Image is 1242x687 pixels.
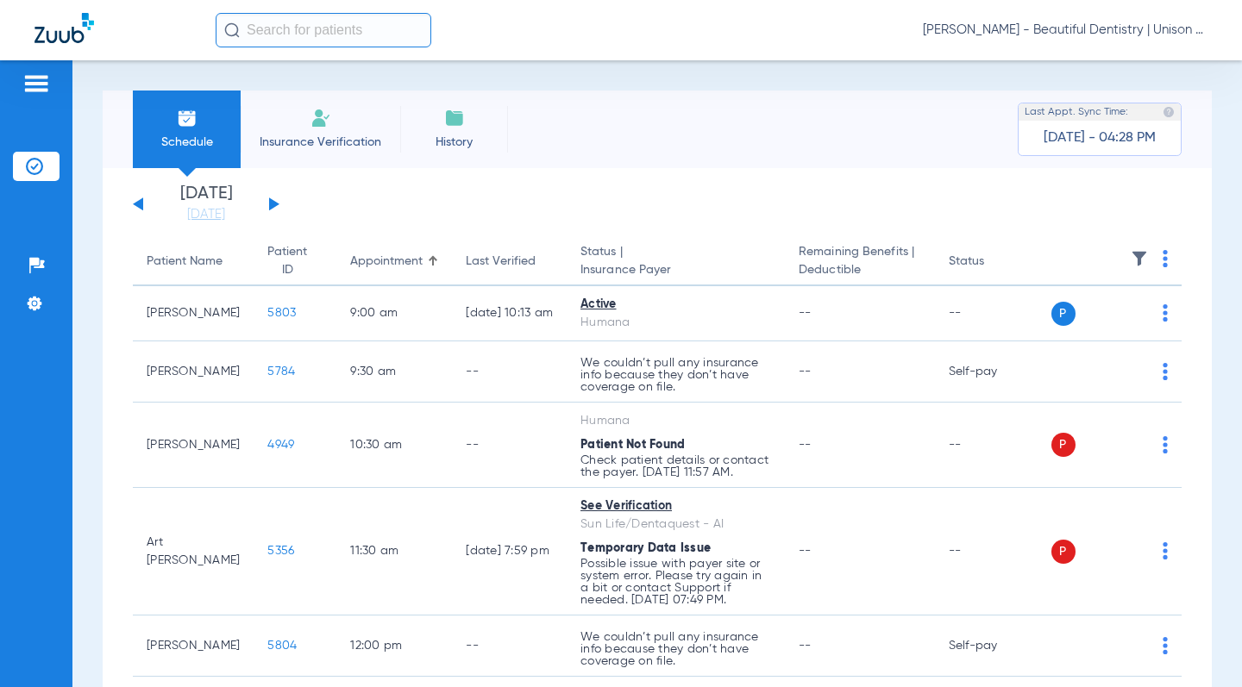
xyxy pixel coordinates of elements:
[1051,433,1076,457] span: P
[785,238,934,286] th: Remaining Benefits |
[580,515,771,534] div: Sun Life/Dentaquest - AI
[310,108,331,128] img: Manual Insurance Verification
[799,439,812,451] span: --
[336,286,452,341] td: 9:00 AM
[935,403,1051,488] td: --
[1163,106,1175,118] img: last sync help info
[154,206,258,223] a: [DATE]
[133,488,254,615] td: Art [PERSON_NAME]
[267,365,295,378] span: 5784
[336,403,452,488] td: 10:30 AM
[413,134,495,151] span: History
[133,615,254,677] td: [PERSON_NAME]
[1156,604,1242,687] iframe: Chat Widget
[567,238,785,286] th: Status |
[177,108,198,128] img: Schedule
[580,542,711,554] span: Temporary Data Issue
[1025,103,1128,121] span: Last Appt. Sync Time:
[923,22,1207,39] span: [PERSON_NAME] - Beautiful Dentistry | Unison Dental Group
[580,357,771,393] p: We couldn’t pull any insurance info because they don’t have coverage on file.
[1163,304,1168,322] img: group-dot-blue.svg
[580,261,771,279] span: Insurance Payer
[799,365,812,378] span: --
[1044,129,1156,147] span: [DATE] - 04:28 PM
[133,286,254,341] td: [PERSON_NAME]
[1124,542,1141,559] img: x.svg
[452,286,567,341] td: [DATE] 10:13 AM
[1163,250,1168,267] img: group-dot-blue.svg
[580,631,771,667] p: We couldn’t pull any insurance info because they don’t have coverage on file.
[580,497,771,515] div: See Verification
[350,253,438,271] div: Appointment
[935,341,1051,403] td: Self-pay
[267,439,294,451] span: 4949
[147,253,240,271] div: Patient Name
[935,286,1051,341] td: --
[1131,250,1148,267] img: filter.svg
[133,403,254,488] td: [PERSON_NAME]
[154,185,258,223] li: [DATE]
[1124,436,1141,453] img: x.svg
[452,403,567,488] td: --
[935,615,1051,677] td: Self-pay
[267,640,297,652] span: 5804
[336,341,452,403] td: 9:30 AM
[466,253,553,271] div: Last Verified
[146,134,228,151] span: Schedule
[350,253,423,271] div: Appointment
[254,134,387,151] span: Insurance Verification
[799,307,812,319] span: --
[935,238,1051,286] th: Status
[799,545,812,557] span: --
[580,296,771,314] div: Active
[267,307,296,319] span: 5803
[799,261,920,279] span: Deductible
[466,253,536,271] div: Last Verified
[133,341,254,403] td: [PERSON_NAME]
[935,488,1051,615] td: --
[1163,542,1168,559] img: group-dot-blue.svg
[452,488,567,615] td: [DATE] 7:59 PM
[22,73,50,94] img: hamburger-icon
[580,558,771,606] p: Possible issue with payer site or system error. Please try again in a bit or contact Support if n...
[147,253,223,271] div: Patient Name
[1124,304,1141,322] img: x.svg
[1163,436,1168,453] img: group-dot-blue.svg
[1051,302,1076,326] span: P
[799,640,812,652] span: --
[580,439,685,451] span: Patient Not Found
[224,22,240,38] img: Search Icon
[34,13,94,43] img: Zuub Logo
[336,615,452,677] td: 12:00 PM
[1051,540,1076,564] span: P
[1124,637,1141,654] img: x.svg
[452,341,567,403] td: --
[267,243,307,279] div: Patient ID
[267,545,294,557] span: 5356
[580,412,771,430] div: Humana
[336,488,452,615] td: 11:30 AM
[444,108,465,128] img: History
[1163,363,1168,380] img: group-dot-blue.svg
[452,615,567,677] td: --
[580,314,771,332] div: Humana
[267,243,323,279] div: Patient ID
[580,454,771,478] p: Check patient details or contact the payer. [DATE] 11:57 AM.
[1124,363,1141,380] img: x.svg
[216,13,431,47] input: Search for patients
